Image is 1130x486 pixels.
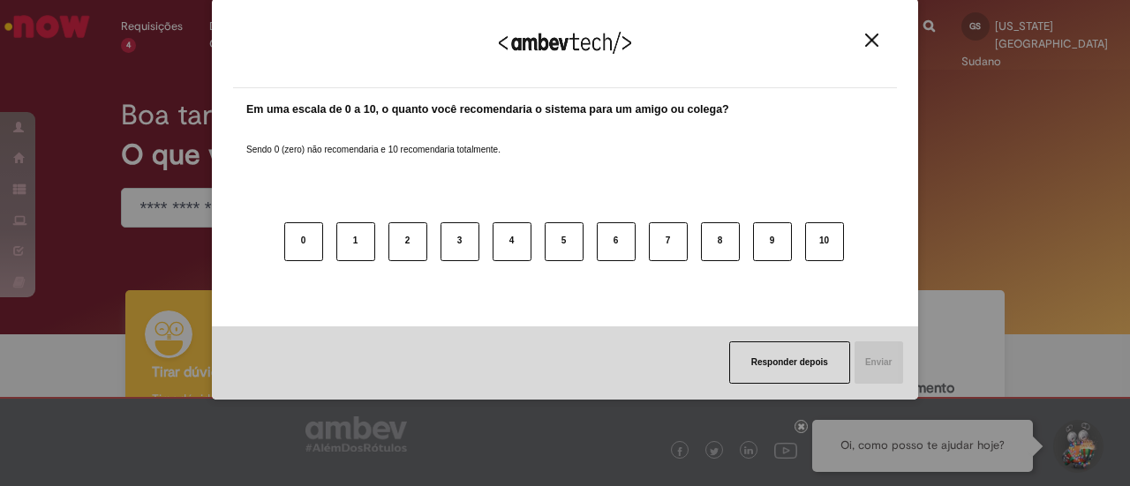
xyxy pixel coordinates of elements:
[246,123,501,156] label: Sendo 0 (zero) não recomendaria e 10 recomendaria totalmente.
[499,32,631,54] img: Logo Ambevtech
[805,222,844,261] button: 10
[701,222,740,261] button: 8
[860,33,884,48] button: Close
[597,222,636,261] button: 6
[246,101,729,118] label: Em uma escala de 0 a 10, o quanto você recomendaria o sistema para um amigo ou colega?
[493,222,531,261] button: 4
[729,341,850,384] button: Responder depois
[753,222,792,261] button: 9
[388,222,427,261] button: 2
[284,222,323,261] button: 0
[865,34,878,47] img: Close
[336,222,375,261] button: 1
[441,222,479,261] button: 3
[649,222,688,261] button: 7
[545,222,584,261] button: 5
